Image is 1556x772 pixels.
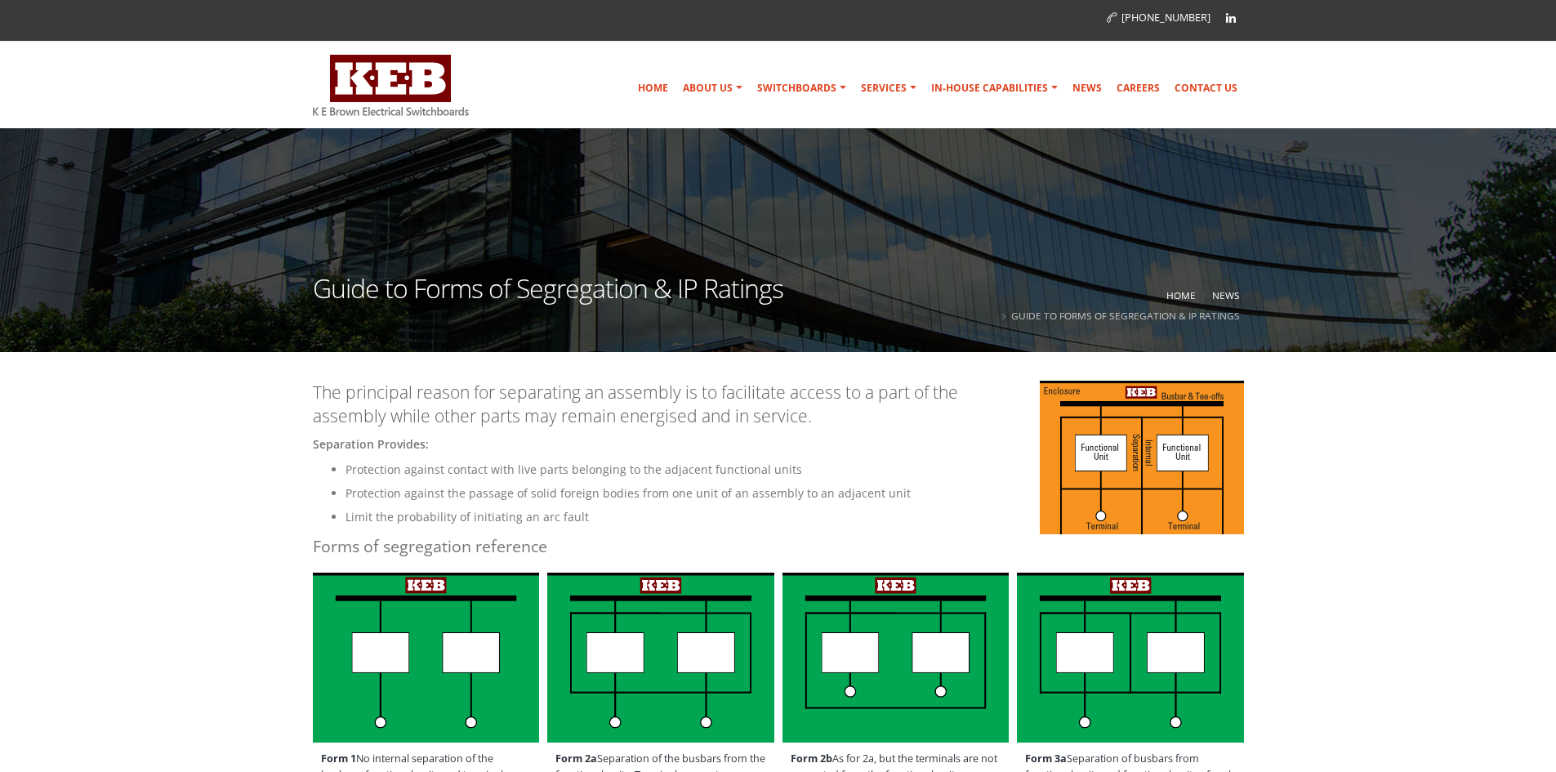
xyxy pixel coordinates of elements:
li: Limit the probability of initiating an arc fault [346,507,1244,527]
a: In-house Capabilities [925,72,1064,105]
a: [PHONE_NUMBER] [1107,11,1210,25]
h5: Separation provides: [313,437,1244,452]
strong: Form 2b [791,752,832,765]
li: Protection against the passage of solid foreign bodies from one unit of an assembly to an adjacen... [346,484,1244,503]
strong: Form 1 [321,752,356,765]
strong: Form 2a [555,752,597,765]
li: Protection against contact with live parts belonging to the adjacent functional units [346,460,1244,480]
h1: Guide to Forms of Segregation & IP Ratings [313,275,783,322]
a: Home [631,72,675,105]
img: K E Brown Electrical Switchboards [313,55,469,116]
a: Switchboards [751,72,853,105]
a: Careers [1110,72,1166,105]
a: About Us [676,72,749,105]
a: Services [854,72,923,105]
strong: Form 3a [1025,752,1067,765]
p: The principal reason for separating an assembly is to facilitate access to a part of the assembly... [313,381,1244,429]
a: Linkedin [1219,6,1243,30]
li: Guide to Forms of Segregation & IP Ratings [998,306,1240,326]
a: News [1066,72,1108,105]
a: Home [1166,288,1196,301]
h4: Forms of segregation reference [313,535,1244,557]
a: News [1212,288,1240,301]
a: Contact Us [1168,72,1244,105]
